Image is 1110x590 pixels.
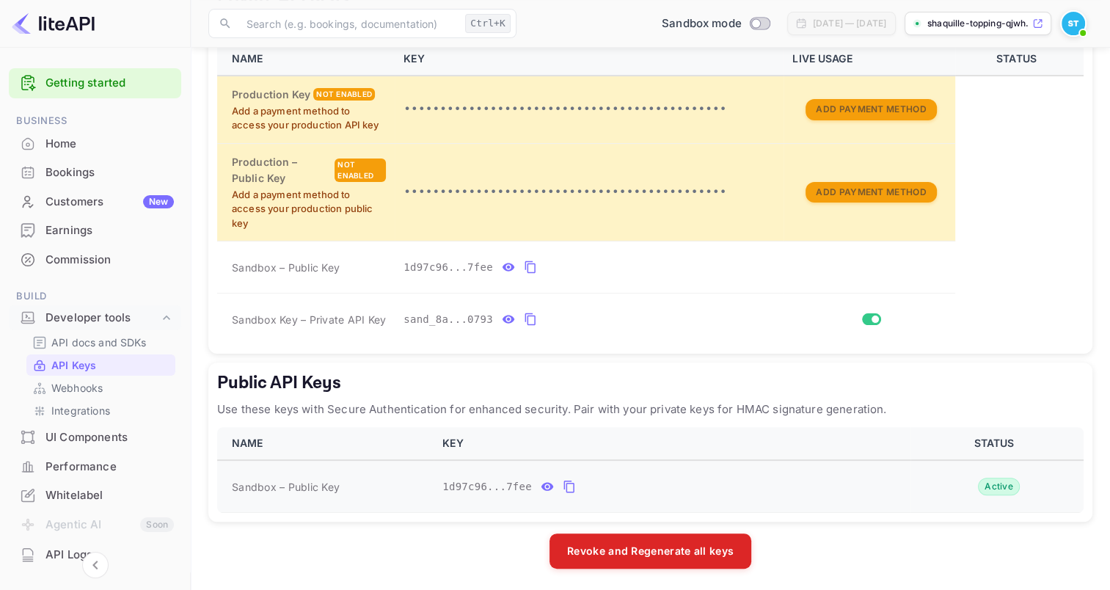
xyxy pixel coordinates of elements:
[9,453,181,480] a: Performance
[955,43,1084,76] th: STATUS
[9,159,181,186] a: Bookings
[9,541,181,569] div: API Logs
[395,43,784,76] th: KEY
[9,159,181,187] div: Bookings
[813,17,886,30] div: [DATE] — [DATE]
[26,354,175,376] div: API Keys
[806,185,936,197] a: Add Payment Method
[51,357,96,373] p: API Keys
[217,43,395,76] th: NAME
[1062,12,1085,35] img: Shaquille Topping
[806,102,936,114] a: Add Payment Method
[404,312,493,327] span: sand_8a...0793
[217,43,1084,345] table: private api keys table
[9,423,181,451] a: UI Components
[9,481,181,509] a: Whitelabel
[12,12,95,35] img: LiteAPI logo
[51,335,147,350] p: API docs and SDKs
[217,401,1084,418] p: Use these keys with Secure Authentication for enhanced security. Pair with your private keys for ...
[32,380,169,396] a: Webhooks
[9,216,181,244] a: Earnings
[26,400,175,421] div: Integrations
[442,479,532,495] span: 1d97c96...7fee
[9,288,181,305] span: Build
[26,377,175,398] div: Webhooks
[806,99,936,120] button: Add Payment Method
[143,195,174,208] div: New
[45,429,174,446] div: UI Components
[978,478,1020,495] div: Active
[232,479,340,495] span: Sandbox – Public Key
[45,222,174,239] div: Earnings
[45,459,174,476] div: Performance
[32,403,169,418] a: Integrations
[232,104,386,133] p: Add a payment method to access your production API key
[910,427,1084,460] th: STATUS
[32,357,169,373] a: API Keys
[45,487,174,504] div: Whitelabel
[9,130,181,159] div: Home
[662,15,742,32] span: Sandbox mode
[465,14,511,33] div: Ctrl+K
[45,194,174,211] div: Customers
[32,335,169,350] a: API docs and SDKs
[45,252,174,269] div: Commission
[45,75,174,92] a: Getting started
[404,260,493,275] span: 1d97c96...7fee
[51,403,110,418] p: Integrations
[927,17,1029,30] p: shaquille-topping-qjwh...
[217,427,1084,513] table: public api keys table
[232,154,332,186] h6: Production – Public Key
[9,113,181,129] span: Business
[549,533,751,569] button: Revoke and Regenerate all keys
[313,88,375,101] div: Not enabled
[45,136,174,153] div: Home
[238,9,459,38] input: Search (e.g. bookings, documentation)
[45,547,174,564] div: API Logs
[335,159,386,182] div: Not enabled
[45,164,174,181] div: Bookings
[9,423,181,452] div: UI Components
[434,427,910,460] th: KEY
[232,188,386,231] p: Add a payment method to access your production public key
[82,552,109,578] button: Collapse navigation
[217,371,1084,395] h5: Public API Keys
[9,481,181,510] div: Whitelabel
[9,541,181,568] a: API Logs
[51,380,103,396] p: Webhooks
[806,182,936,203] button: Add Payment Method
[9,68,181,98] div: Getting started
[9,305,181,331] div: Developer tools
[9,453,181,481] div: Performance
[784,43,954,76] th: LIVE USAGE
[9,246,181,274] div: Commission
[9,216,181,245] div: Earnings
[217,427,434,460] th: NAME
[9,188,181,215] a: CustomersNew
[9,130,181,157] a: Home
[232,260,340,275] span: Sandbox – Public Key
[45,310,159,327] div: Developer tools
[232,313,386,326] span: Sandbox Key – Private API Key
[656,15,775,32] div: Switch to Production mode
[9,246,181,273] a: Commission
[26,332,175,353] div: API docs and SDKs
[232,87,310,103] h6: Production Key
[404,101,775,118] p: •••••••••••••••••••••••••••••••••••••••••••••
[9,188,181,216] div: CustomersNew
[404,183,775,201] p: •••••••••••••••••••••••••••••••••••••••••••••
